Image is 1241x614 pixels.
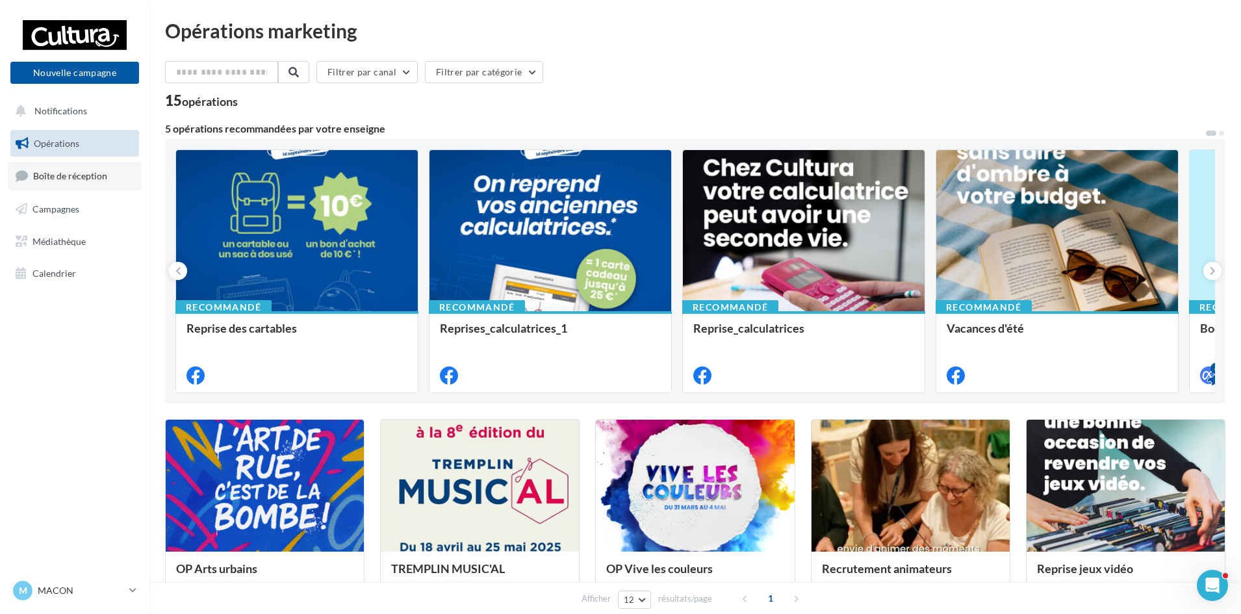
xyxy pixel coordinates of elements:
div: TREMPLIN MUSIC'AL [391,562,569,588]
span: résultats/page [658,593,712,605]
span: M [19,584,27,597]
button: Nouvelle campagne [10,62,139,84]
span: Boîte de réception [33,170,107,181]
button: Notifications [8,97,136,125]
span: Notifications [34,105,87,116]
span: Médiathèque [32,235,86,246]
p: MACON [38,584,124,597]
div: Recommandé [936,300,1032,314]
a: Calendrier [8,260,142,287]
div: Recommandé [682,300,778,314]
iframe: Intercom live chat [1197,570,1228,601]
button: Filtrer par catégorie [425,61,543,83]
button: 12 [618,591,651,609]
a: Médiathèque [8,228,142,255]
span: Campagnes [32,203,79,214]
div: 15 [165,94,238,108]
div: Vacances d'été [947,322,1168,348]
div: 5 opérations recommandées par votre enseigne [165,123,1205,134]
div: OP Vive les couleurs [606,562,784,588]
a: Boîte de réception [8,162,142,190]
div: Opérations marketing [165,21,1225,40]
div: Reprises_calculatrices_1 [440,322,661,348]
div: 4 [1210,363,1222,374]
span: 1 [760,588,781,609]
a: M MACON [10,578,139,603]
a: Opérations [8,130,142,157]
div: Recrutement animateurs [822,562,999,588]
div: OP Arts urbains [176,562,353,588]
span: 12 [624,595,635,605]
a: Campagnes [8,196,142,223]
span: Afficher [582,593,611,605]
div: Reprise des cartables [186,322,407,348]
span: Opérations [34,138,79,149]
div: Recommandé [175,300,272,314]
div: Reprise jeux vidéo [1037,562,1214,588]
div: Reprise_calculatrices [693,322,914,348]
button: Filtrer par canal [316,61,418,83]
span: Calendrier [32,268,76,279]
div: Recommandé [429,300,525,314]
div: opérations [182,96,238,107]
